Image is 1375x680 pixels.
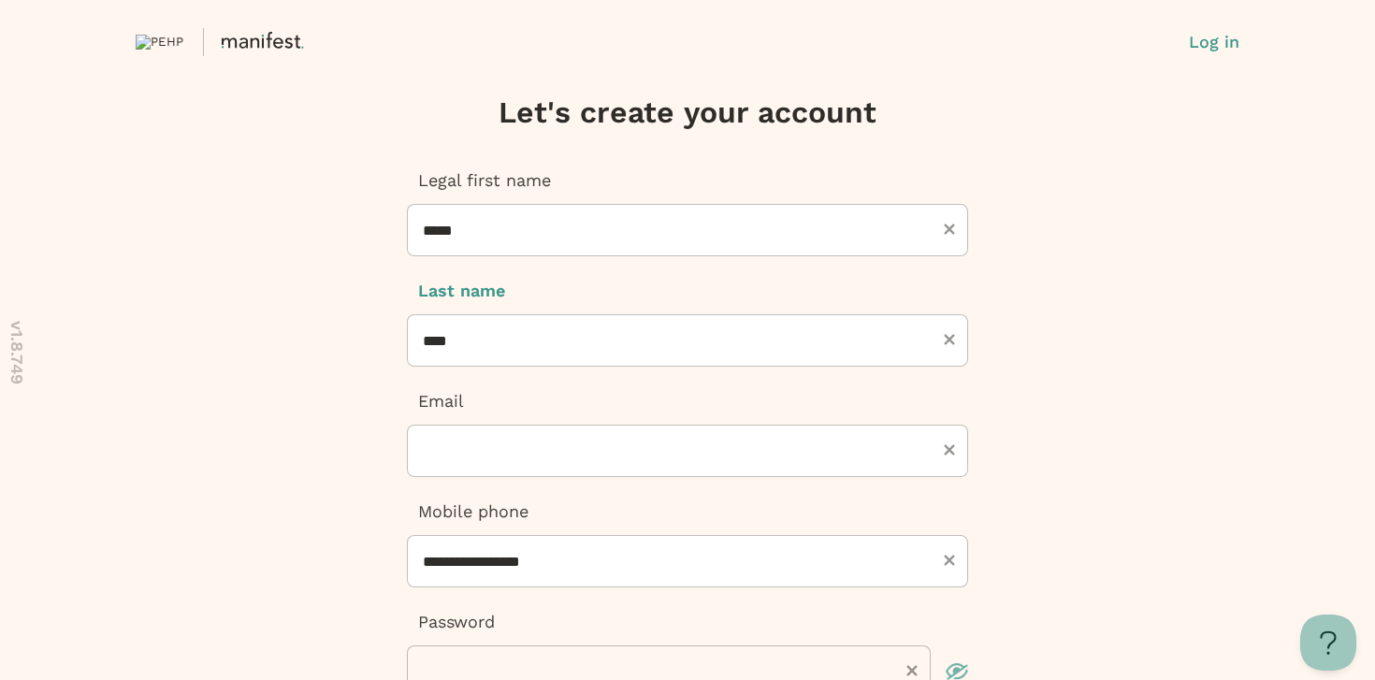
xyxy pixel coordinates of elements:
[5,321,29,384] p: v 1.8.749
[1300,615,1356,671] iframe: Toggle Customer Support
[1189,30,1239,54] button: Log in
[407,389,968,413] p: Email
[407,499,968,524] p: Mobile phone
[136,35,183,50] img: PEHP
[407,94,968,131] h3: Let's create your account
[407,279,968,303] p: Last name
[407,168,968,193] p: Legal first name
[407,610,968,634] p: Password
